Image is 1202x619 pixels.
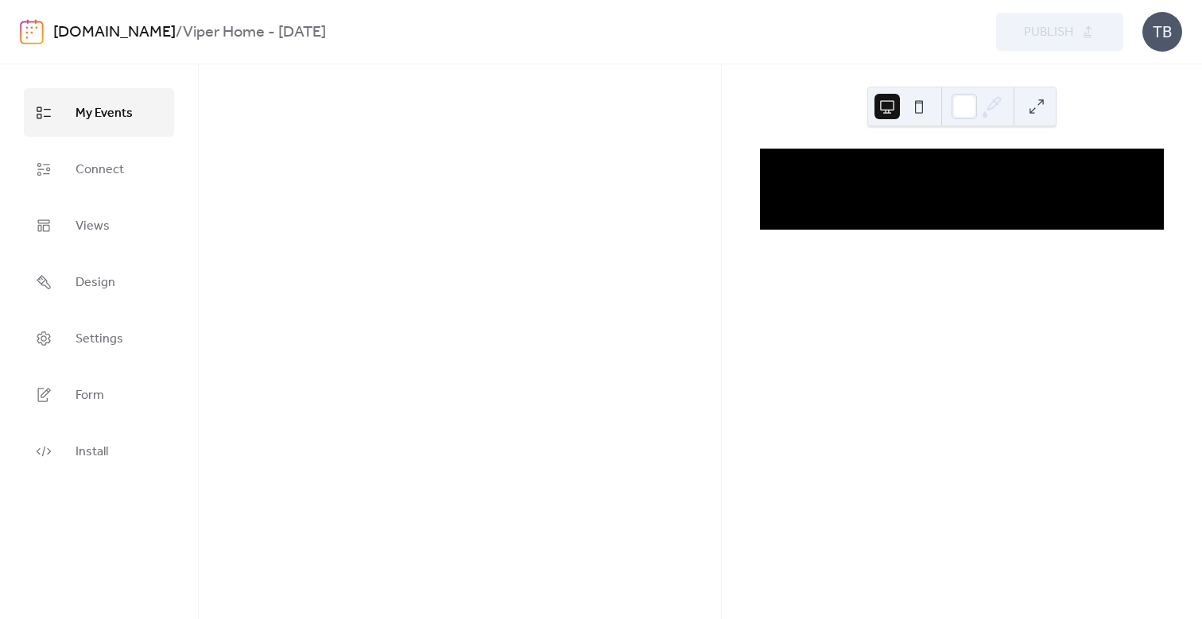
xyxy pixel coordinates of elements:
a: My Events [24,88,174,137]
a: [DOMAIN_NAME] [53,17,176,48]
b: / [176,17,183,48]
span: Connect [76,157,124,182]
a: Design [24,257,174,306]
a: Form [24,370,174,419]
span: Install [76,439,108,464]
a: Connect [24,145,174,193]
span: Settings [76,327,123,351]
a: Views [24,201,174,250]
div: TB [1142,12,1182,52]
a: Install [24,427,174,475]
span: Design [76,270,115,295]
span: Views [76,214,110,238]
img: logo [20,19,44,44]
b: Viper Home - [DATE] [183,17,326,48]
span: Form [76,383,104,408]
a: Settings [24,314,174,362]
span: My Events [76,101,133,126]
